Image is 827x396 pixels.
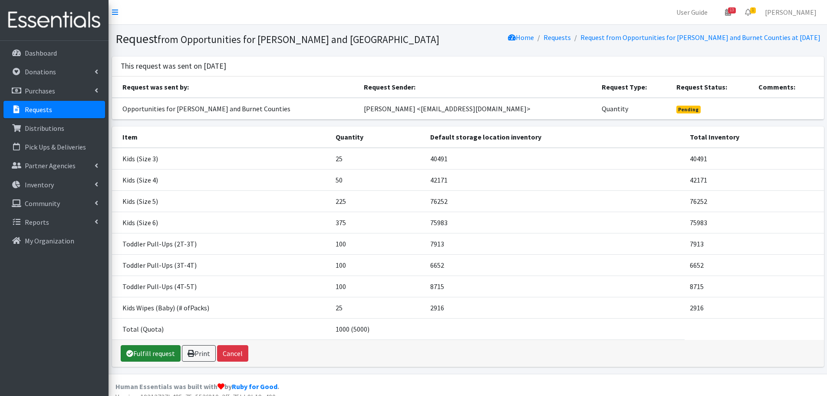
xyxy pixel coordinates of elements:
[3,44,105,62] a: Dashboard
[3,120,105,137] a: Distributions
[3,176,105,193] a: Inventory
[728,7,736,13] span: 13
[112,318,331,339] td: Total (Quota)
[25,105,52,114] p: Requests
[217,345,248,362] button: Cancel
[115,31,465,47] h1: Request
[25,87,55,95] p: Purchases
[112,233,331,254] td: Toddler Pull-Ups (2T-3T)
[3,138,105,156] a: Pick Ups & Deliveries
[359,77,596,98] th: Request Sender:
[112,98,359,120] td: Opportunities for [PERSON_NAME] and Burnet Counties
[330,212,425,233] td: 375
[232,382,277,391] a: Ruby for Good
[425,233,685,254] td: 7913
[330,126,425,148] th: Quantity
[112,297,331,318] td: Kids Wipes (Baby) (# ofPacks)
[425,254,685,276] td: 6652
[425,190,685,212] td: 76252
[750,7,756,13] span: 1
[596,98,671,120] td: Quantity
[25,218,49,226] p: Reports
[121,62,226,71] h3: This request was sent on [DATE]
[425,212,685,233] td: 75983
[330,169,425,190] td: 50
[425,126,685,148] th: Default storage location inventory
[3,6,105,35] img: HumanEssentials
[685,148,824,170] td: 40491
[3,213,105,231] a: Reports
[112,190,331,212] td: Kids (Size 5)
[580,33,820,42] a: Request from Opportunities for [PERSON_NAME] and Burnet Counties at [DATE]
[25,180,54,189] p: Inventory
[25,161,76,170] p: Partner Agencies
[3,232,105,250] a: My Organization
[685,297,824,318] td: 2916
[3,82,105,100] a: Purchases
[685,190,824,212] td: 76252
[330,190,425,212] td: 225
[25,67,56,76] p: Donations
[3,195,105,212] a: Community
[112,126,331,148] th: Item
[596,77,671,98] th: Request Type:
[121,345,181,362] a: Fulfill request
[425,169,685,190] td: 42171
[112,276,331,297] td: Toddler Pull-Ups (4T-5T)
[508,33,534,42] a: Home
[685,276,824,297] td: 8715
[158,33,439,46] small: from Opportunities for [PERSON_NAME] and [GEOGRAPHIC_DATA]
[425,148,685,170] td: 40491
[425,297,685,318] td: 2916
[115,382,279,391] strong: Human Essentials was built with by .
[25,236,74,245] p: My Organization
[330,297,425,318] td: 25
[685,254,824,276] td: 6652
[330,254,425,276] td: 100
[359,98,596,120] td: [PERSON_NAME] <[EMAIL_ADDRESS][DOMAIN_NAME]>
[330,148,425,170] td: 25
[669,3,715,21] a: User Guide
[112,254,331,276] td: Toddler Pull-Ups (3T-4T)
[112,148,331,170] td: Kids (Size 3)
[758,3,824,21] a: [PERSON_NAME]
[330,318,425,339] td: 1000 (5000)
[753,77,824,98] th: Comments:
[330,276,425,297] td: 100
[3,101,105,118] a: Requests
[544,33,571,42] a: Requests
[25,143,86,151] p: Pick Ups & Deliveries
[182,345,216,362] a: Print
[3,157,105,174] a: Partner Agencies
[676,106,701,113] span: Pending
[25,199,60,208] p: Community
[685,126,824,148] th: Total Inventory
[25,49,57,57] p: Dashboard
[112,77,359,98] th: Request was sent by:
[685,233,824,254] td: 7913
[25,124,64,133] p: Distributions
[718,3,738,21] a: 13
[3,63,105,80] a: Donations
[112,169,331,190] td: Kids (Size 4)
[671,77,753,98] th: Request Status:
[425,276,685,297] td: 8715
[685,169,824,190] td: 42171
[112,212,331,233] td: Kids (Size 6)
[738,3,758,21] a: 1
[330,233,425,254] td: 100
[685,212,824,233] td: 75983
